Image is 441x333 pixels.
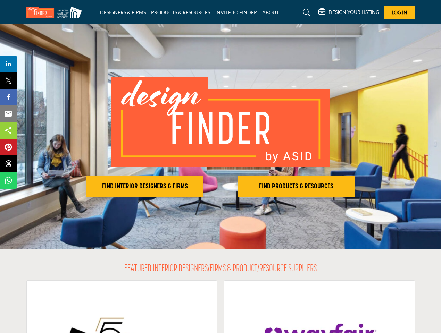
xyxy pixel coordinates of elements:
[86,176,203,197] button: FIND INTERIOR DESIGNERS & FIRMS
[392,9,407,15] span: Log In
[215,9,257,15] a: INVITE TO FINDER
[238,176,355,197] button: FIND PRODUCTS & RESOURCES
[26,7,85,18] img: Site Logo
[240,182,352,191] h2: FIND PRODUCTS & RESOURCES
[384,6,415,19] button: Log In
[111,77,330,167] img: image
[151,9,210,15] a: PRODUCTS & RESOURCES
[262,9,279,15] a: ABOUT
[124,263,317,275] h2: FEATURED INTERIOR DESIGNERS/FIRMS & PRODUCT/RESOURCE SUPPLIERS
[89,182,201,191] h2: FIND INTERIOR DESIGNERS & FIRMS
[328,9,379,15] h5: DESIGN YOUR LISTING
[100,9,146,15] a: DESIGNERS & FIRMS
[296,7,315,18] a: Search
[318,8,379,17] div: DESIGN YOUR LISTING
